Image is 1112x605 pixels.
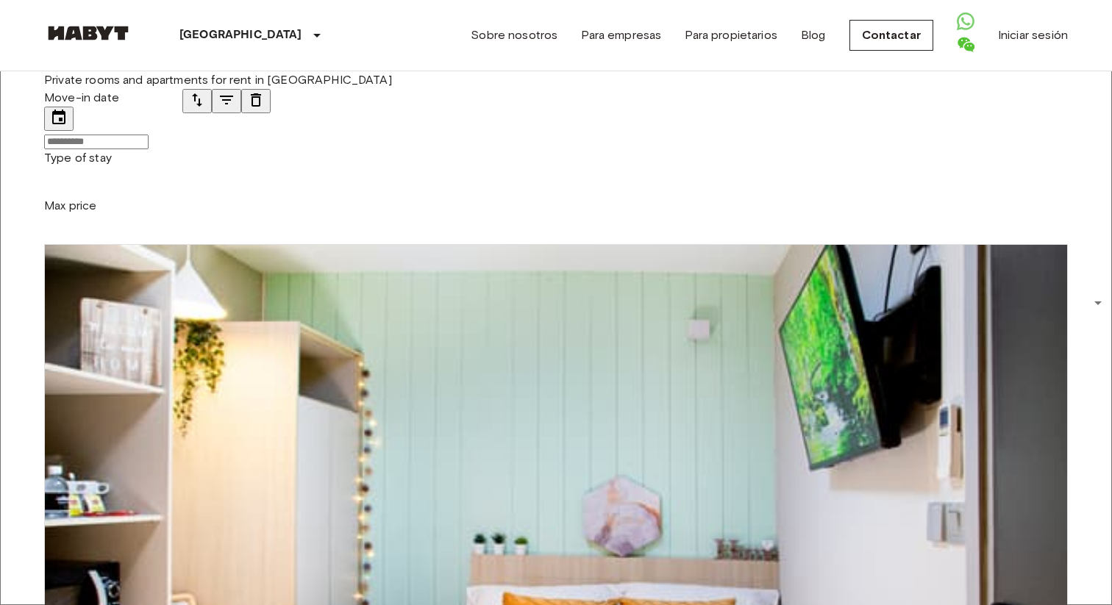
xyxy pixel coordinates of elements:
[957,42,974,56] a: Open WeChat
[801,26,826,44] a: Blog
[44,26,132,40] img: Habyt
[581,26,661,44] a: Para empresas
[685,26,777,44] a: Para propietarios
[849,20,933,51] a: Contactar
[179,26,302,44] p: [GEOGRAPHIC_DATA]
[957,19,974,33] a: Open WhatsApp
[471,26,557,44] a: Sobre nosotros
[998,26,1068,44] a: Iniciar sesión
